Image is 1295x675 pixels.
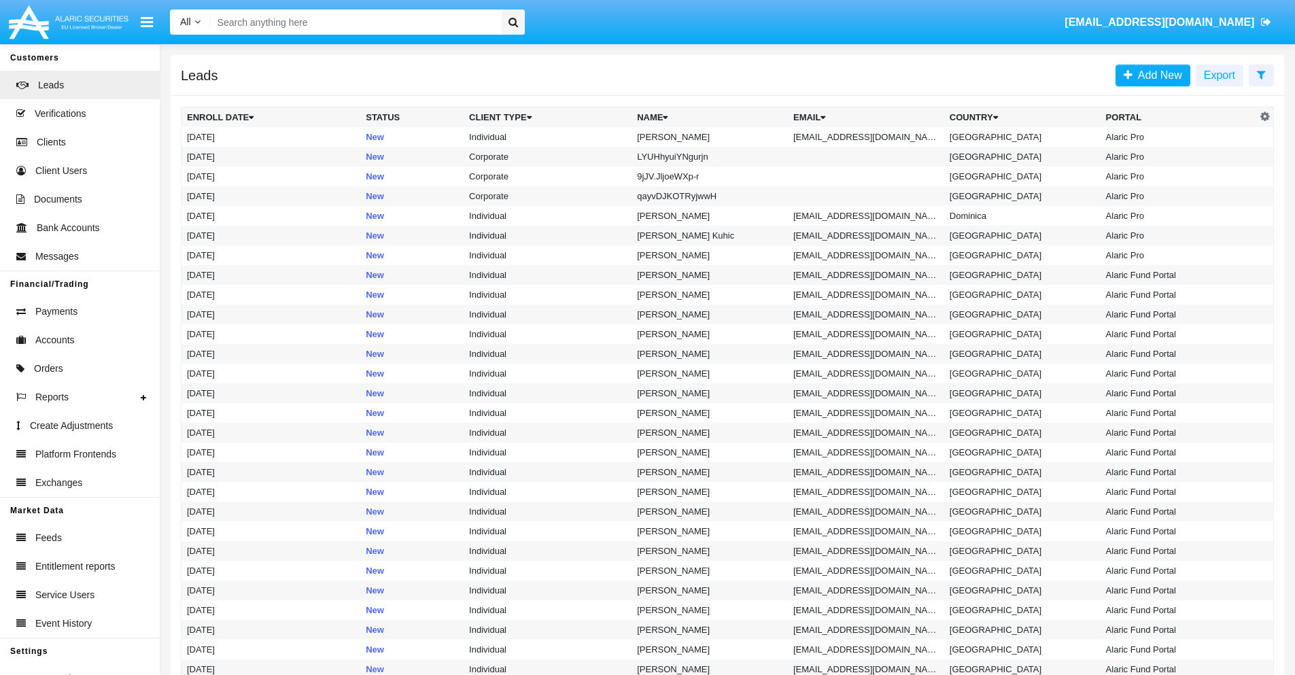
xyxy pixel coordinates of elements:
td: [GEOGRAPHIC_DATA] [944,462,1101,482]
td: [PERSON_NAME] [632,462,788,482]
td: Alaric Fund Portal [1101,561,1257,581]
td: [GEOGRAPHIC_DATA] [944,482,1101,502]
span: Orders [34,362,63,376]
td: [GEOGRAPHIC_DATA] [944,344,1101,364]
td: [GEOGRAPHIC_DATA] [944,423,1101,443]
td: New [360,502,464,521]
td: [DATE] [182,561,361,581]
td: [EMAIL_ADDRESS][DOMAIN_NAME] [788,127,944,147]
td: Alaric Fund Portal [1101,620,1257,640]
td: [EMAIL_ADDRESS][DOMAIN_NAME] [788,206,944,226]
td: Individual [464,640,632,659]
td: New [360,344,464,364]
td: Individual [464,403,632,423]
td: [PERSON_NAME] [632,383,788,403]
td: New [360,462,464,482]
td: [EMAIL_ADDRESS][DOMAIN_NAME] [788,502,944,521]
span: Clients [37,135,66,150]
td: Individual [464,620,632,640]
td: New [360,482,464,502]
span: Bank Accounts [37,221,100,235]
td: [EMAIL_ADDRESS][DOMAIN_NAME] [788,364,944,383]
td: [PERSON_NAME] [632,521,788,541]
td: New [360,600,464,620]
td: [PERSON_NAME] [632,581,788,600]
td: New [360,265,464,285]
td: Alaric Pro [1101,206,1257,226]
td: Individual [464,561,632,581]
td: Individual [464,502,632,521]
td: Corporate [464,167,632,186]
td: [DATE] [182,186,361,206]
td: [DATE] [182,521,361,541]
span: Exchanges [35,476,82,490]
td: Dominica [944,206,1101,226]
td: Corporate [464,186,632,206]
th: Name [632,107,788,128]
td: Individual [464,383,632,403]
td: [DATE] [182,383,361,403]
h5: Leads [181,70,218,81]
span: Leads [38,78,64,92]
td: [GEOGRAPHIC_DATA] [944,443,1101,462]
td: Alaric Fund Portal [1101,324,1257,344]
td: New [360,226,464,245]
td: Individual [464,206,632,226]
td: Alaric Fund Portal [1101,265,1257,285]
td: [EMAIL_ADDRESS][DOMAIN_NAME] [788,620,944,640]
td: [EMAIL_ADDRESS][DOMAIN_NAME] [788,285,944,305]
td: [PERSON_NAME] [632,423,788,443]
td: [DATE] [182,620,361,640]
input: Search [211,10,497,35]
td: [PERSON_NAME] [632,620,788,640]
span: All [180,16,191,27]
span: Documents [34,192,82,207]
td: New [360,285,464,305]
td: [GEOGRAPHIC_DATA] [944,186,1101,206]
td: Individual [464,541,632,561]
td: [DATE] [182,305,361,324]
td: Individual [464,364,632,383]
td: [EMAIL_ADDRESS][DOMAIN_NAME] [788,344,944,364]
td: Individual [464,443,632,462]
td: Individual [464,305,632,324]
td: [GEOGRAPHIC_DATA] [944,245,1101,265]
td: [DATE] [182,364,361,383]
td: [EMAIL_ADDRESS][DOMAIN_NAME] [788,305,944,324]
td: New [360,620,464,640]
td: [GEOGRAPHIC_DATA] [944,581,1101,600]
td: Individual [464,285,632,305]
td: Alaric Pro [1101,127,1257,147]
td: [PERSON_NAME] [632,206,788,226]
td: [EMAIL_ADDRESS][DOMAIN_NAME] [788,600,944,620]
span: Event History [35,617,92,631]
td: [DATE] [182,285,361,305]
td: [PERSON_NAME] [632,364,788,383]
td: Alaric Fund Portal [1101,423,1257,443]
td: [GEOGRAPHIC_DATA] [944,226,1101,245]
td: 9jJV.JljoeWXp-r [632,167,788,186]
td: [EMAIL_ADDRESS][DOMAIN_NAME] [788,226,944,245]
td: [GEOGRAPHIC_DATA] [944,305,1101,324]
td: New [360,186,464,206]
td: [EMAIL_ADDRESS][DOMAIN_NAME] [788,521,944,541]
td: [EMAIL_ADDRESS][DOMAIN_NAME] [788,423,944,443]
td: New [360,206,464,226]
td: [DATE] [182,581,361,600]
button: Export [1196,65,1243,86]
td: Alaric Fund Portal [1101,640,1257,659]
td: New [360,147,464,167]
span: Add New [1133,69,1182,81]
td: [EMAIL_ADDRESS][DOMAIN_NAME] [788,462,944,482]
td: [EMAIL_ADDRESS][DOMAIN_NAME] [788,265,944,285]
td: [GEOGRAPHIC_DATA] [944,521,1101,541]
td: New [360,324,464,344]
td: [EMAIL_ADDRESS][DOMAIN_NAME] [788,324,944,344]
td: New [360,305,464,324]
td: Alaric Pro [1101,186,1257,206]
span: Reports [35,390,69,404]
td: Corporate [464,147,632,167]
td: [PERSON_NAME] [632,443,788,462]
td: [DATE] [182,600,361,620]
td: [DATE] [182,226,361,245]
